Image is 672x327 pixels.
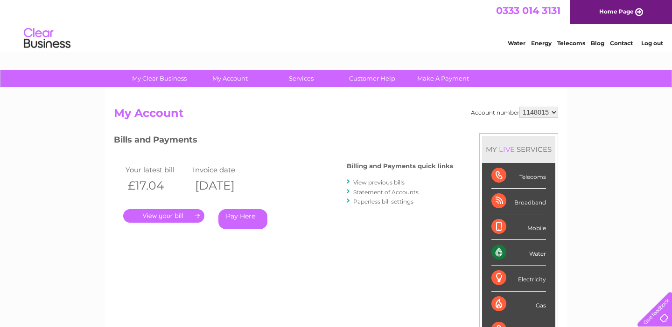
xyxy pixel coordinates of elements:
a: 0333 014 3131 [496,5,560,16]
th: £17.04 [123,176,190,195]
div: MY SERVICES [482,136,555,163]
div: Clear Business is a trading name of Verastar Limited (registered in [GEOGRAPHIC_DATA] No. 3667643... [116,5,557,45]
a: . [123,209,204,223]
div: Water [491,240,546,266]
td: Invoice date [190,163,258,176]
img: logo.png [23,24,71,53]
div: Account number [471,107,558,118]
a: Energy [531,40,552,47]
h3: Bills and Payments [114,133,453,150]
a: Telecoms [557,40,585,47]
a: Water [508,40,525,47]
a: View previous bills [353,179,405,186]
a: Contact [610,40,633,47]
a: Pay Here [218,209,267,229]
div: Gas [491,292,546,317]
a: Blog [591,40,604,47]
a: Paperless bill settings [353,198,413,205]
a: My Account [192,70,269,87]
a: Services [263,70,340,87]
th: [DATE] [190,176,258,195]
h4: Billing and Payments quick links [347,163,453,170]
td: Your latest bill [123,163,190,176]
div: Telecoms [491,163,546,189]
h2: My Account [114,107,558,124]
div: Electricity [491,266,546,291]
a: My Clear Business [121,70,198,87]
div: LIVE [497,145,517,154]
a: Log out [641,40,663,47]
a: Make A Payment [405,70,482,87]
a: Statement of Accounts [353,189,419,196]
div: Broadband [491,189,546,214]
a: Customer Help [334,70,411,87]
div: Mobile [491,214,546,240]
